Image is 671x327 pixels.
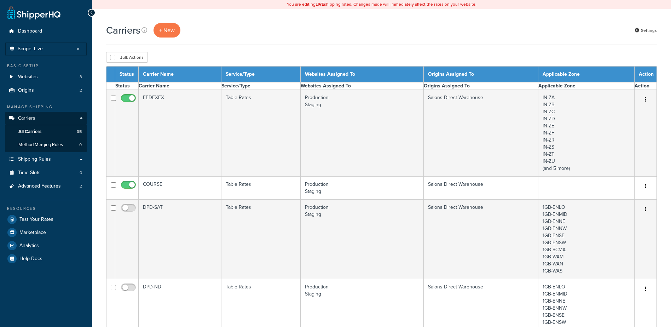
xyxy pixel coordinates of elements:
[5,206,87,212] div: Resources
[19,230,46,236] span: Marketplace
[18,46,43,52] span: Scope: Live
[5,125,87,138] li: All Carriers
[80,74,82,80] span: 3
[424,200,538,279] td: Salons Direct Warehouse
[538,200,635,279] td: 1GB-ENLO 1GB-ENMID 1GB-ENNE 1GB-ENNW 1GB-ENSE 1GB-ENSW 1GB-SCMA 1GB-WAM 1GB-WAN 1GB-WAS
[5,153,87,166] a: Shipping Rules
[300,82,424,90] th: Websites Assigned To
[5,252,87,265] a: Help Docs
[5,166,87,179] a: Time Slots 0
[300,200,424,279] td: Production Staging
[5,213,87,226] a: Test Your Rates
[19,217,53,223] span: Test Your Rates
[19,243,39,249] span: Analytics
[18,142,63,148] span: Method Merging Rules
[5,84,87,97] li: Origins
[424,82,538,90] th: Origins Assigned To
[115,67,139,82] th: Status
[5,138,87,151] li: Method Merging Rules
[5,63,87,69] div: Basic Setup
[139,67,221,82] th: Carrier Name
[221,82,301,90] th: Service/Type
[106,52,147,63] button: Bulk Actions
[5,166,87,179] li: Time Slots
[5,104,87,110] div: Manage Shipping
[300,177,424,200] td: Production Staging
[18,129,41,135] span: All Carriers
[5,112,87,152] li: Carriers
[7,5,60,19] a: ShipperHQ Home
[5,25,87,38] a: Dashboard
[5,180,87,193] a: Advanced Features 2
[18,74,38,80] span: Websites
[18,156,51,162] span: Shipping Rules
[139,200,221,279] td: DPD-SAT
[221,200,301,279] td: Table Rates
[5,239,87,252] a: Analytics
[139,177,221,200] td: COURSE
[5,70,87,84] li: Websites
[18,87,34,93] span: Origins
[316,1,324,7] b: LIVE
[300,90,424,177] td: Production Staging
[538,82,635,90] th: Applicable Zone
[424,90,538,177] td: Salons Direct Warehouse
[221,90,301,177] td: Table Rates
[5,226,87,239] a: Marketplace
[5,112,87,125] a: Carriers
[5,70,87,84] a: Websites 3
[635,82,657,90] th: Action
[79,142,82,148] span: 0
[5,84,87,97] a: Origins 2
[77,129,82,135] span: 35
[18,170,41,176] span: Time Slots
[139,90,221,177] td: FEDEXEX
[635,67,657,82] th: Action
[80,170,82,176] span: 0
[538,67,635,82] th: Applicable Zone
[5,138,87,151] a: Method Merging Rules 0
[300,67,424,82] th: Websites Assigned To
[18,28,42,34] span: Dashboard
[115,82,139,90] th: Status
[18,115,35,121] span: Carriers
[80,87,82,93] span: 2
[221,177,301,200] td: Table Rates
[106,23,140,37] h1: Carriers
[5,125,87,138] a: All Carriers 35
[139,82,221,90] th: Carrier Name
[154,23,180,38] a: + New
[5,180,87,193] li: Advanced Features
[80,183,82,189] span: 2
[424,177,538,200] td: Salons Direct Warehouse
[538,90,635,177] td: IN-ZA IN-ZB IN-ZC IN-ZD IN-ZE IN-ZF IN-ZR IN-ZS IN-ZT IN-ZU (and 5 more)
[424,67,538,82] th: Origins Assigned To
[19,256,42,262] span: Help Docs
[18,183,61,189] span: Advanced Features
[221,67,301,82] th: Service/Type
[635,25,657,35] a: Settings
